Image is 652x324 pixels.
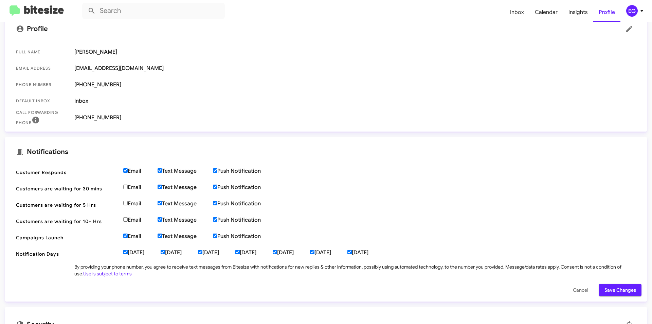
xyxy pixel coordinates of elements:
[74,81,636,88] span: [PHONE_NUMBER]
[198,250,202,254] input: [DATE]
[567,284,594,296] button: Cancel
[123,249,161,256] label: [DATE]
[123,185,128,189] input: Email
[16,185,118,192] span: Customers are waiting for 30 mins
[16,49,69,55] span: Full Name
[123,250,128,254] input: [DATE]
[158,233,213,240] label: Text Message
[563,2,593,22] a: Insights
[161,249,198,256] label: [DATE]
[83,271,132,277] a: Use is subject to terms
[74,114,636,121] span: [PHONE_NUMBER]
[347,250,352,254] input: [DATE]
[213,217,277,223] label: Push Notification
[16,169,118,176] span: Customer Responds
[573,284,588,296] span: Cancel
[213,233,277,240] label: Push Notification
[235,250,240,254] input: [DATE]
[599,284,641,296] button: Save Changes
[123,168,128,173] input: Email
[213,168,277,174] label: Push Notification
[158,184,213,191] label: Text Message
[310,249,347,256] label: [DATE]
[123,217,128,222] input: Email
[16,251,118,257] span: Notification Days
[213,185,217,189] input: Push Notification
[529,2,563,22] a: Calendar
[16,202,118,208] span: Customers are waiting for 5 Hrs
[74,263,636,277] div: By providing your phone number, you agree to receive text messages from Bitesize with notificatio...
[16,65,69,72] span: Email Address
[158,217,213,223] label: Text Message
[82,3,225,19] input: Search
[158,168,162,173] input: Text Message
[213,168,217,173] input: Push Notification
[16,109,69,126] span: Call Forwarding Phone
[213,184,277,191] label: Push Notification
[620,5,645,17] button: EG
[310,250,314,254] input: [DATE]
[235,249,273,256] label: [DATE]
[123,168,158,174] label: Email
[273,249,310,256] label: [DATE]
[16,81,69,88] span: Phone number
[123,217,158,223] label: Email
[626,5,638,17] div: EG
[593,2,620,22] a: Profile
[213,201,217,205] input: Push Notification
[74,49,636,55] span: [PERSON_NAME]
[213,217,217,222] input: Push Notification
[123,234,128,238] input: Email
[16,218,118,225] span: Customers are waiting for 10+ Hrs
[123,233,158,240] label: Email
[74,65,636,72] span: [EMAIL_ADDRESS][DOMAIN_NAME]
[273,250,277,254] input: [DATE]
[16,148,636,156] mat-card-title: Notifications
[158,185,162,189] input: Text Message
[213,200,277,207] label: Push Notification
[161,250,165,254] input: [DATE]
[604,284,636,296] span: Save Changes
[158,234,162,238] input: Text Message
[347,249,385,256] label: [DATE]
[16,22,636,36] mat-card-title: Profile
[123,184,158,191] label: Email
[213,234,217,238] input: Push Notification
[198,249,235,256] label: [DATE]
[158,201,162,205] input: Text Message
[505,2,529,22] a: Inbox
[16,234,118,241] span: Campaigns Launch
[16,98,69,104] span: Default Inbox
[74,98,636,104] span: Inbox
[158,168,213,174] label: Text Message
[123,200,158,207] label: Email
[158,217,162,222] input: Text Message
[158,200,213,207] label: Text Message
[123,201,128,205] input: Email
